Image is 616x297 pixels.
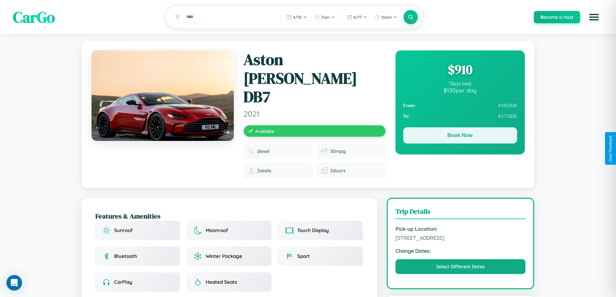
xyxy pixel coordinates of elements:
[243,109,386,119] span: 2021
[206,279,237,285] span: Heated Seats
[395,207,526,219] h3: Trip Details
[381,15,392,20] span: 10am
[6,275,22,291] div: Open Intercom Messenger
[248,167,254,174] img: Seats
[293,15,302,20] span: 4 / 10
[114,253,137,259] span: Bluetooth
[403,61,517,78] div: $ 910
[255,128,274,134] span: Available
[321,148,328,154] img: Fuel efficiency
[403,111,517,122] div: 4 / 17 / 2026
[395,226,526,232] strong: Pick-up Location:
[248,148,254,154] img: Fuel type
[206,253,242,259] span: Winter Package
[321,15,330,20] span: 7am
[114,279,132,285] span: CarPlay
[403,87,517,94] div: $ 130 per day
[206,227,228,233] span: Moonroof
[403,100,517,111] div: 4 / 10 / 2026
[321,167,328,174] img: Doors
[297,253,310,259] span: Sport
[534,11,580,23] button: Become a Host
[372,12,400,22] button: 10am
[353,15,362,20] span: 4 / 17
[403,103,416,108] strong: From:
[257,148,270,154] span: diesel
[403,127,517,143] button: Book Now
[395,259,526,274] button: Select Different Dates
[297,227,329,233] span: Touch Display
[257,168,271,174] span: 2 seats
[95,211,363,221] h2: Features & Amenities
[92,50,234,141] img: Aston Martin DB7 2021
[114,227,133,233] span: Sunroof
[608,135,613,162] div: Give Feedback
[344,12,370,22] button: 4/17
[403,113,410,119] strong: To:
[395,235,526,241] span: [STREET_ADDRESS]
[395,248,526,254] strong: Change Dates:
[243,50,386,106] h1: Aston [PERSON_NAME] DB7
[283,12,310,22] button: 4/10
[403,81,517,87] div: 7 days total
[13,6,55,28] span: CarGo
[311,12,338,22] button: 7am
[330,168,346,174] span: 2 doors
[330,148,346,154] span: 30 mpg
[585,8,603,26] button: Open menu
